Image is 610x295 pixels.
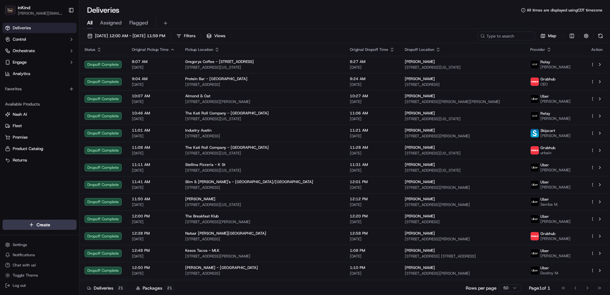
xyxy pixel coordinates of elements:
span: Uber [540,162,549,168]
span: [PERSON_NAME] [405,59,435,64]
span: Natuur [PERSON_NAME][GEOGRAPHIC_DATA] [185,231,266,236]
span: 9:24 AM [350,76,395,81]
span: Slim & [PERSON_NAME]'s - [GEOGRAPHIC_DATA]/[GEOGRAPHIC_DATA] [185,179,313,184]
span: 1:08 PM [350,248,395,253]
span: Orchestrate [13,48,35,54]
span: [PERSON_NAME] [405,111,435,116]
div: 21 [116,285,125,291]
span: [DATE] [132,65,175,70]
span: Industry Austin [185,128,212,133]
button: inKindinKind[PERSON_NAME][EMAIL_ADDRESS][DOMAIN_NAME] [3,3,66,18]
span: 9:04 AM [132,76,175,81]
span: Grubhub [540,77,555,82]
span: [PERSON_NAME] [540,65,571,70]
span: 11:06 AM [350,111,395,116]
span: [STREET_ADDRESS][PERSON_NAME][PERSON_NAME] [405,99,520,104]
span: [PERSON_NAME] [540,168,571,173]
button: Map [538,31,559,40]
span: [STREET_ADDRESS][US_STATE] [185,202,340,207]
span: [STREET_ADDRESS][US_STATE] [405,116,520,121]
span: 11:08 AM [132,145,175,150]
span: 12:50 PM [132,265,175,270]
span: 11:41 AM [132,179,175,184]
span: [PERSON_NAME] - [GEOGRAPHIC_DATA] [185,265,258,270]
span: [PERSON_NAME] [540,133,571,138]
span: 11:11 AM [132,162,175,167]
span: 11:01 AM [132,128,175,133]
img: uber-new-logo.jpeg [531,163,539,172]
span: [DATE] [350,271,395,276]
span: Samba M. [540,202,558,207]
button: Control [3,34,77,45]
button: Notifications [3,250,77,259]
div: Packages [136,285,174,291]
span: 8:07 AM [132,59,175,64]
span: Filters [184,33,195,39]
span: [STREET_ADDRESS][US_STATE] [185,116,340,121]
span: Uber [540,180,549,185]
button: Returns [3,155,77,165]
span: 11:50 AM [132,196,175,202]
span: 12:58 PM [350,231,395,236]
span: Assigned [100,19,122,27]
span: [PERSON_NAME] [405,93,435,99]
span: [DATE] [350,151,395,156]
button: [DATE] 12:00 AM - [DATE] 11:59 PM [85,31,168,40]
span: [DATE] 12:00 AM - [DATE] 11:59 PM [95,33,165,39]
span: CEO [540,82,555,87]
span: [STREET_ADDRESS] [185,271,340,276]
span: Notifications [13,252,35,257]
span: Destiny M. [540,271,559,276]
span: Uber [540,94,549,99]
div: Deliveries [87,285,125,291]
span: [PERSON_NAME] [405,179,435,184]
a: Nash AI [5,112,74,117]
span: Map [548,33,556,39]
span: Nash AI [13,112,27,117]
span: [DATE] [350,202,395,207]
span: [DATE] [350,134,395,139]
span: [PERSON_NAME] [405,214,435,219]
span: Flagged [129,19,148,27]
span: [PERSON_NAME] [405,196,435,202]
span: The Breakfast Klub [185,214,219,219]
span: [PERSON_NAME] [540,185,571,190]
span: [STREET_ADDRESS][PERSON_NAME] [405,271,520,276]
span: [DATE] [350,82,395,87]
a: Analytics [3,69,77,79]
span: All [87,19,92,27]
span: [STREET_ADDRESS][PERSON_NAME] [405,237,520,242]
img: uber-new-logo.jpeg [531,181,539,189]
span: [STREET_ADDRESS][US_STATE] [405,65,520,70]
div: Page 1 of 1 [529,285,550,291]
span: [STREET_ADDRESS][US_STATE] [405,168,520,173]
span: Pickup Location [185,47,213,52]
span: [DATE] [132,271,175,276]
button: Orchestrate [3,46,77,56]
p: Rows per page [466,285,497,291]
img: uber-new-logo.jpeg [531,198,539,206]
span: Promise [13,134,28,140]
span: [STREET_ADDRESS] [STREET_ADDRESS] [405,254,520,259]
span: Original Pickup Time [132,47,169,52]
span: [STREET_ADDRESS][PERSON_NAME] [405,134,520,139]
button: [PERSON_NAME][EMAIL_ADDRESS][DOMAIN_NAME] [18,11,63,16]
span: [DATE] [350,254,395,259]
span: [STREET_ADDRESS] [185,82,340,87]
div: Available Products [3,99,77,109]
a: Product Catalog [5,146,74,152]
span: 11:21 AM [350,128,395,133]
span: [STREET_ADDRESS][PERSON_NAME] [405,185,520,190]
span: [STREET_ADDRESS] [405,219,520,224]
span: Relay [540,111,550,116]
button: inKind [18,4,30,11]
span: Original Dropoff Time [350,47,388,52]
span: Fleet [13,123,22,129]
span: [PERSON_NAME] [540,99,571,104]
span: 12:01 PM [350,179,395,184]
span: [PERSON_NAME] [405,145,435,150]
img: 5e692f75ce7d37001a5d71f1 [531,78,539,86]
div: Action [590,47,604,52]
span: 11:31 AM [350,162,395,167]
span: [DATE] [132,237,175,242]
